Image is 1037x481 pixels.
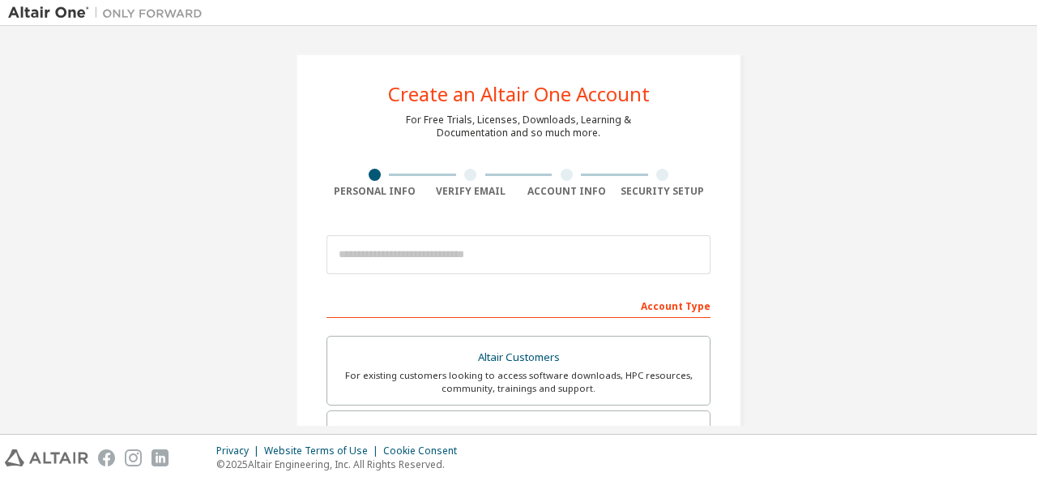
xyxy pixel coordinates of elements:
div: Students [337,421,700,444]
img: linkedin.svg [151,449,169,466]
div: Verify Email [423,185,519,198]
div: Account Type [326,292,711,318]
div: Personal Info [326,185,423,198]
div: Security Setup [615,185,711,198]
div: Create an Altair One Account [388,84,650,104]
div: Account Info [518,185,615,198]
div: For Free Trials, Licenses, Downloads, Learning & Documentation and so much more. [406,114,631,140]
div: Website Terms of Use [264,444,383,457]
img: altair_logo.svg [5,449,88,466]
img: facebook.svg [98,449,115,466]
p: © 2025 Altair Engineering, Inc. All Rights Reserved. [216,457,467,471]
img: instagram.svg [125,449,142,466]
img: Altair One [8,5,211,21]
div: Privacy [216,444,264,457]
div: For existing customers looking to access software downloads, HPC resources, community, trainings ... [337,369,700,395]
div: Altair Customers [337,346,700,369]
div: Cookie Consent [383,444,467,457]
